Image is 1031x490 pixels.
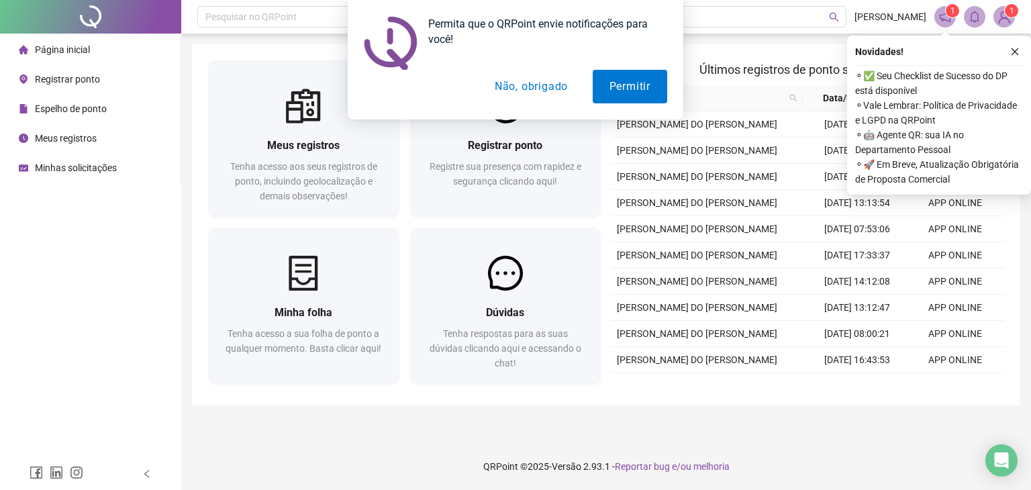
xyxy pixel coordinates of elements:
[208,228,399,384] a: Minha folhaTenha acesso a sua folha de ponto a qualquer momento. Basta clicar aqui!
[906,373,1004,399] td: APP ONLINE
[808,295,906,321] td: [DATE] 13:12:47
[410,60,601,217] a: Registrar pontoRegistre sua presença com rapidez e segurança clicando aqui!
[593,70,667,103] button: Permitir
[985,444,1018,477] div: Open Intercom Messenger
[230,161,377,201] span: Tenha acesso aos seus registros de ponto, incluindo geolocalização e demais observações!
[906,295,1004,321] td: APP ONLINE
[808,321,906,347] td: [DATE] 08:00:21
[808,216,906,242] td: [DATE] 07:53:06
[19,134,28,143] span: clock-circle
[19,163,28,173] span: schedule
[430,161,581,187] span: Registre sua presença com rapidez e segurança clicando aqui!
[142,469,152,479] span: left
[275,306,332,319] span: Minha folha
[364,16,418,70] img: notification icon
[808,373,906,399] td: [DATE] 14:02:11
[906,216,1004,242] td: APP ONLINE
[35,162,117,173] span: Minhas solicitações
[226,328,381,354] span: Tenha acesso a sua folha de ponto a qualquer momento. Basta clicar aqui!
[855,128,1023,157] span: ⚬ 🤖 Agente QR: sua IA no Departamento Pessoal
[50,466,63,479] span: linkedin
[208,60,399,217] a: Meus registrosTenha acesso aos seus registros de ponto, incluindo geolocalização e demais observa...
[617,197,777,208] span: [PERSON_NAME] DO [PERSON_NAME]
[617,354,777,365] span: [PERSON_NAME] DO [PERSON_NAME]
[410,228,601,384] a: DúvidasTenha respostas para as suas dúvidas clicando aqui e acessando o chat!
[468,139,542,152] span: Registrar ponto
[808,268,906,295] td: [DATE] 14:12:08
[617,250,777,260] span: [PERSON_NAME] DO [PERSON_NAME]
[552,461,581,472] span: Versão
[906,268,1004,295] td: APP ONLINE
[855,157,1023,187] span: ⚬ 🚀 Em Breve, Atualização Obrigatória de Proposta Comercial
[35,133,97,144] span: Meus registros
[617,171,777,182] span: [PERSON_NAME] DO [PERSON_NAME]
[267,139,340,152] span: Meus registros
[808,164,906,190] td: [DATE] 14:19:27
[617,145,777,156] span: [PERSON_NAME] DO [PERSON_NAME]
[70,466,83,479] span: instagram
[906,321,1004,347] td: APP ONLINE
[478,70,585,103] button: Não, obrigado
[181,443,1031,490] footer: QRPoint © 2025 - 2.93.1 -
[617,119,777,130] span: [PERSON_NAME] DO [PERSON_NAME]
[906,347,1004,373] td: APP ONLINE
[808,242,906,268] td: [DATE] 17:33:37
[617,276,777,287] span: [PERSON_NAME] DO [PERSON_NAME]
[430,328,581,369] span: Tenha respostas para as suas dúvidas clicando aqui e acessando o chat!
[906,190,1004,216] td: APP ONLINE
[808,138,906,164] td: [DATE] 17:34:05
[906,242,1004,268] td: APP ONLINE
[808,190,906,216] td: [DATE] 13:13:54
[486,306,524,319] span: Dúvidas
[30,466,43,479] span: facebook
[808,347,906,373] td: [DATE] 16:43:53
[617,328,777,339] span: [PERSON_NAME] DO [PERSON_NAME]
[617,224,777,234] span: [PERSON_NAME] DO [PERSON_NAME]
[418,16,667,47] div: Permita que o QRPoint envie notificações para você!
[617,302,777,313] span: [PERSON_NAME] DO [PERSON_NAME]
[615,461,730,472] span: Reportar bug e/ou melhoria
[808,111,906,138] td: [DATE] 08:00:16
